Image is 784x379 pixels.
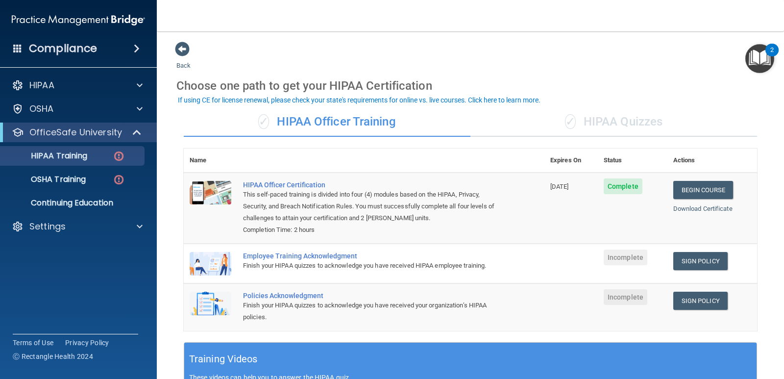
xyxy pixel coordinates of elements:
[113,174,125,186] img: danger-circle.6113f641.png
[29,126,122,138] p: OfficeSafe University
[13,338,53,348] a: Terms of Use
[176,72,764,100] div: Choose one path to get your HIPAA Certification
[598,149,667,173] th: Status
[258,114,269,129] span: ✓
[243,300,495,323] div: Finish your HIPAA quizzes to acknowledge you have received your organization’s HIPAA policies.
[673,181,733,199] a: Begin Course
[176,50,191,69] a: Back
[13,352,93,361] span: Ⓒ Rectangle Health 2024
[29,42,97,55] h4: Compliance
[604,250,647,265] span: Incomplete
[6,198,140,208] p: Continuing Education
[29,79,54,91] p: HIPAA
[243,260,495,272] div: Finish your HIPAA quizzes to acknowledge you have received HIPAA employee training.
[184,107,470,137] div: HIPAA Officer Training
[673,252,728,270] a: Sign Policy
[12,10,145,30] img: PMB logo
[12,221,143,232] a: Settings
[745,44,774,73] button: Open Resource Center, 2 new notifications
[604,289,647,305] span: Incomplete
[29,221,66,232] p: Settings
[65,338,109,348] a: Privacy Policy
[189,351,258,368] h5: Training Videos
[176,95,542,105] button: If using CE for license renewal, please check your state's requirements for online vs. live cours...
[673,205,733,212] a: Download Certificate
[184,149,237,173] th: Name
[243,252,495,260] div: Employee Training Acknowledgment
[12,103,143,115] a: OSHA
[243,181,495,189] a: HIPAA Officer Certification
[29,103,54,115] p: OSHA
[770,50,774,63] div: 2
[12,126,142,138] a: OfficeSafe University
[243,189,495,224] div: This self-paced training is divided into four (4) modules based on the HIPAA, Privacy, Security, ...
[113,150,125,162] img: danger-circle.6113f641.png
[673,292,728,310] a: Sign Policy
[178,97,540,103] div: If using CE for license renewal, please check your state's requirements for online vs. live cours...
[243,224,495,236] div: Completion Time: 2 hours
[565,114,576,129] span: ✓
[6,151,87,161] p: HIPAA Training
[470,107,757,137] div: HIPAA Quizzes
[544,149,598,173] th: Expires On
[243,292,495,300] div: Policies Acknowledgment
[550,183,569,190] span: [DATE]
[12,79,143,91] a: HIPAA
[667,149,757,173] th: Actions
[604,178,642,194] span: Complete
[6,175,86,184] p: OSHA Training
